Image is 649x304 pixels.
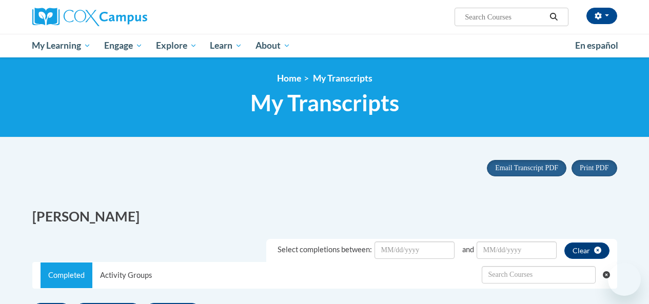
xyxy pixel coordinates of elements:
[462,245,474,254] span: and
[32,207,317,226] h2: [PERSON_NAME]
[26,34,98,57] a: My Learning
[313,73,372,84] span: My Transcripts
[572,160,617,176] button: Print PDF
[149,34,204,57] a: Explore
[210,39,242,52] span: Learn
[156,39,197,52] span: Explore
[97,34,149,57] a: Engage
[546,11,561,23] button: Search
[92,262,160,288] a: Activity Groups
[575,40,618,51] span: En español
[568,35,625,56] a: En español
[104,39,143,52] span: Engage
[375,241,455,259] input: Date Input
[495,164,558,172] span: Email Transcript PDF
[32,39,91,52] span: My Learning
[278,245,372,254] span: Select completions between:
[250,89,399,116] span: My Transcripts
[25,34,625,57] div: Main menu
[487,160,566,176] button: Email Transcript PDF
[586,8,617,24] button: Account Settings
[32,8,217,26] a: Cox Campus
[255,39,290,52] span: About
[277,73,301,84] a: Home
[580,164,608,172] span: Print PDF
[464,11,546,23] input: Search Courses
[608,263,641,296] iframe: Button to launch messaging window
[477,241,557,259] input: Date Input
[203,34,249,57] a: Learn
[41,262,92,288] a: Completed
[482,266,596,283] input: Search Withdrawn Transcripts
[603,262,617,287] button: Clear searching
[564,242,609,259] button: clear
[249,34,297,57] a: About
[32,8,147,26] img: Cox Campus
